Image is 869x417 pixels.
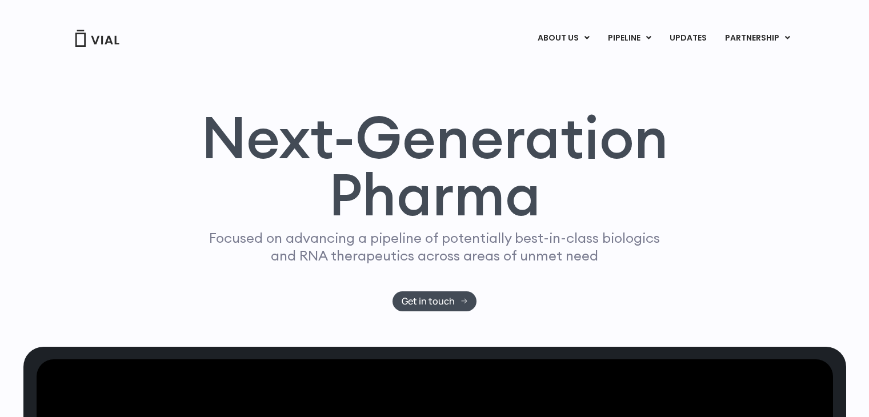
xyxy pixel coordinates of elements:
a: PIPELINEMenu Toggle [599,29,660,48]
a: PARTNERSHIPMenu Toggle [716,29,799,48]
a: Get in touch [393,291,476,311]
a: UPDATES [660,29,715,48]
p: Focused on advancing a pipeline of potentially best-in-class biologics and RNA therapeutics acros... [205,229,665,264]
img: Vial Logo [74,30,120,47]
a: ABOUT USMenu Toggle [528,29,598,48]
h1: Next-Generation Pharma [187,109,682,224]
span: Get in touch [402,297,455,306]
